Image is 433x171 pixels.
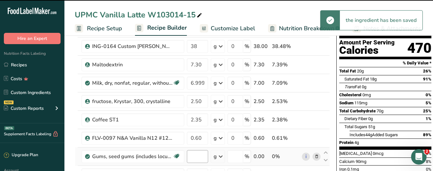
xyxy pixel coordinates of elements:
span: Cholesterol [339,92,361,97]
a: Recipe Builder [135,21,187,36]
div: Milk, dry, nonfat, regular, without added vitamin A and [MEDICAL_DATA] [92,79,173,87]
span: Fat [344,84,361,89]
div: Amount Per Serving [339,40,395,46]
div: Upgrade Plan [4,152,38,158]
div: NEW [4,100,14,104]
div: 7.39% [272,61,299,69]
div: the ingredient has been saved [340,11,422,30]
span: Total Fat [339,69,356,73]
div: 2.35 [254,116,269,124]
span: 26% [423,69,431,73]
span: 44g [365,132,372,137]
span: Protein [339,140,353,145]
span: Nutrition Breakdown [279,24,334,33]
div: 7.09% [272,79,299,87]
div: 0.61% [272,134,299,142]
span: 91% [423,77,431,81]
div: Coffee ST1 [92,116,173,124]
div: g [214,134,217,142]
div: fructose, Krystar, 300, crystalline [92,98,173,105]
a: i [302,153,310,161]
div: 38.48% [272,43,299,50]
span: 25% [423,109,431,113]
a: Recipe Setup [75,21,122,36]
div: 2.50 [254,98,269,105]
span: 2 [424,149,429,154]
span: 70g [377,109,383,113]
span: Dietary Fiber [344,116,367,121]
div: 2.53% [272,98,299,105]
span: 0% [426,92,431,97]
span: Saturated Fat [344,77,369,81]
span: 89% [423,132,431,137]
span: 5% [426,100,431,105]
div: g [214,43,217,50]
div: FLV-0097 N&A Vanilla N12 #1200709112 [92,134,173,142]
span: [MEDICAL_DATA] [339,151,372,156]
span: 0mcg [373,151,383,156]
span: 0% [426,151,431,156]
div: g [214,116,217,124]
i: Trans [344,84,355,89]
span: Recipe Builder [147,24,187,32]
div: 0.60 [254,134,269,142]
div: 7.00 [254,79,269,87]
span: Recipe Setup [87,24,122,33]
span: 1% [426,116,431,121]
span: 51g [368,124,375,129]
div: 0.00 [254,153,269,160]
a: Customize Label [200,21,255,36]
div: 38.00 [254,43,269,50]
iframe: Intercom live chat [411,149,427,165]
div: UPMC Vanilla Latte W103014-15 [75,9,203,21]
div: BETA [4,126,14,130]
a: Nutrition Breakdown [268,21,340,36]
section: % Daily Value * [339,59,431,67]
span: 18g [370,77,377,81]
div: g [214,61,217,69]
span: 115mg [354,100,367,105]
span: 20g [357,69,364,73]
div: ING-0164 Custom [PERSON_NAME] 52251 [92,43,173,50]
span: Sodium [339,100,353,105]
span: Calcium [339,159,355,164]
div: Calories [339,46,395,55]
div: 470 [407,40,431,57]
span: 4g [354,140,359,145]
button: Hire an Expert [4,33,61,44]
div: Custom Reports [4,105,44,112]
span: 0g [362,84,366,89]
div: 0% [272,153,299,160]
span: 0g [368,116,373,121]
span: Customize Label [211,24,255,33]
span: 90mg [356,159,366,164]
span: Total Sugars [344,124,367,129]
div: Gums, seed gums (includes locust bean, guar) [92,153,173,160]
span: Total Carbohydrate [339,109,376,113]
span: 8% [426,159,431,164]
div: g [214,98,217,105]
div: 2.38% [272,116,299,124]
div: Maltodextrin [92,61,173,69]
span: 0mg [362,92,371,97]
div: 7.30 [254,61,269,69]
div: g [214,79,217,87]
span: Includes Added Sugars [350,132,398,137]
div: g [214,153,217,160]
